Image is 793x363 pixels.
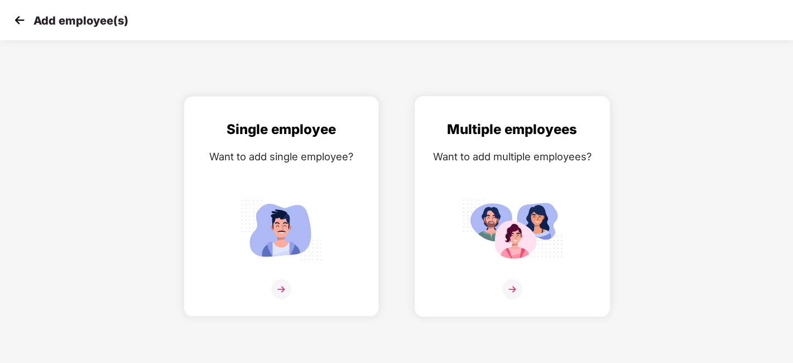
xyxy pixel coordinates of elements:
img: svg+xml;base64,PHN2ZyB4bWxucz0iaHR0cDovL3d3dy53My5vcmcvMjAwMC9zdmciIGlkPSJNdWx0aXBsZV9lbXBsb3llZS... [462,195,563,265]
img: svg+xml;base64,PHN2ZyB4bWxucz0iaHR0cDovL3d3dy53My5vcmcvMjAwMC9zdmciIHdpZHRoPSIzMCIgaGVpZ2h0PSIzMC... [11,12,28,28]
img: svg+xml;base64,PHN2ZyB4bWxucz0iaHR0cDovL3d3dy53My5vcmcvMjAwMC9zdmciIHdpZHRoPSIzNiIgaGVpZ2h0PSIzNi... [502,279,522,299]
div: Want to add multiple employees? [426,149,598,165]
div: Want to add single employee? [195,149,367,165]
div: Multiple employees [426,119,598,140]
div: Single employee [195,119,367,140]
p: Add employee(s) [33,14,128,27]
img: svg+xml;base64,PHN2ZyB4bWxucz0iaHR0cDovL3d3dy53My5vcmcvMjAwMC9zdmciIHdpZHRoPSIzNiIgaGVpZ2h0PSIzNi... [271,279,291,299]
img: svg+xml;base64,PHN2ZyB4bWxucz0iaHR0cDovL3d3dy53My5vcmcvMjAwMC9zdmciIGlkPSJTaW5nbGVfZW1wbG95ZWUiIH... [231,195,331,265]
